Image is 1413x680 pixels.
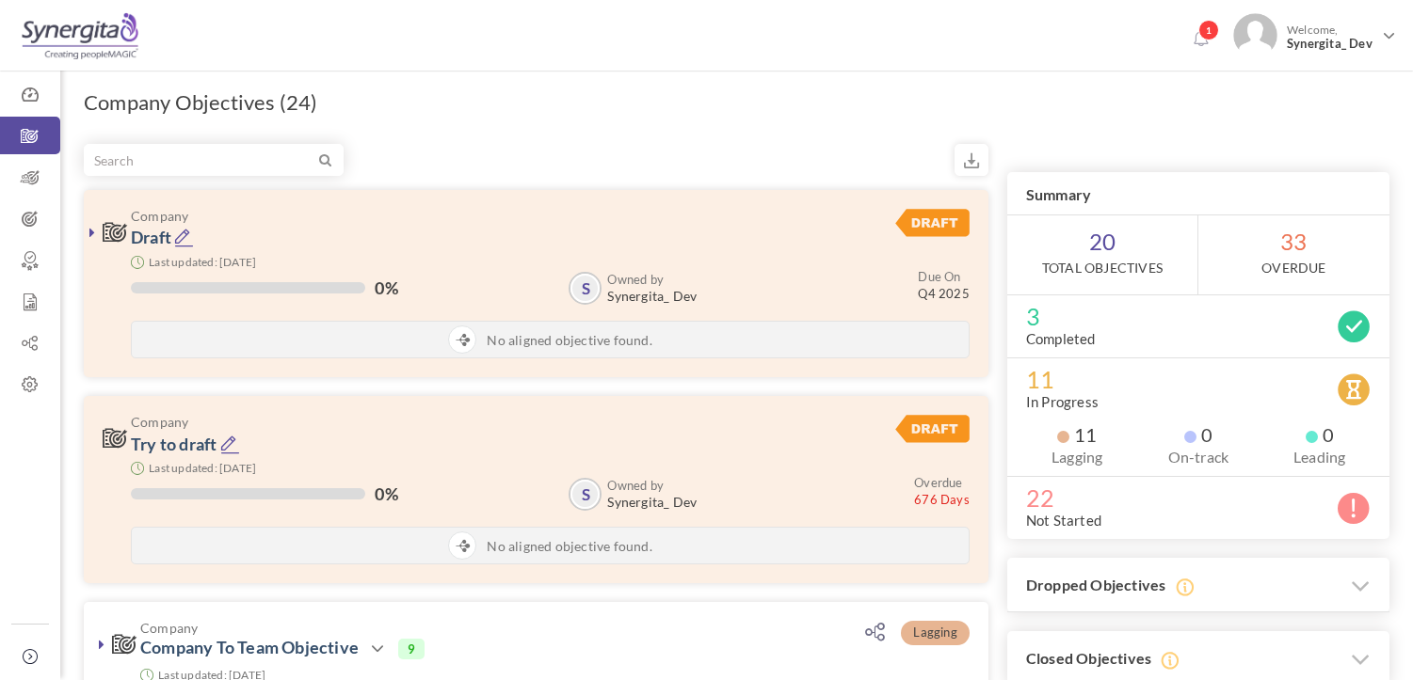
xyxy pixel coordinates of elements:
span: 9 [398,639,425,659]
h1: Company Objectives (24) [84,89,318,116]
small: Last updated: [DATE] [149,255,256,269]
label: Not Started [1026,511,1101,530]
label: On-track [1148,448,1250,467]
a: Edit Objective [174,227,194,250]
img: Logo [22,12,138,59]
span: Welcome, [1277,13,1380,60]
label: 0% [375,278,397,297]
a: S [570,274,600,303]
label: OverDue [1261,259,1325,277]
img: DraftStatus.svg [895,209,969,237]
span: 0 [1184,425,1212,444]
a: Company To Team Objective [140,637,359,657]
span: 0 [1306,425,1334,444]
a: Photo Welcome,Synergita_ Dev [1226,6,1404,61]
span: 22 [1026,488,1371,507]
a: Try to draft [131,434,217,454]
span: Synergita_ Dev [1287,37,1375,51]
h3: Dropped Objectives [1007,558,1389,613]
span: 11 [1026,370,1371,388]
label: Total Objectives [1042,259,1163,277]
b: Owned by [607,272,664,287]
a: Draft [131,227,171,247]
a: S [570,480,600,509]
span: No aligned objective found. [487,537,651,556]
label: In Progress [1026,392,1099,411]
label: Completed [1026,329,1096,348]
label: Lagging [1026,448,1129,467]
small: Due On [918,269,960,284]
small: Q4 2025 [918,268,969,302]
span: Company [131,209,810,223]
span: 11 [1057,425,1097,444]
label: 0% [375,484,397,503]
span: 33 [1198,215,1389,294]
span: 20 [1007,215,1197,294]
img: DraftStatus.svg [895,415,969,443]
small: Last updated: [DATE] [149,461,256,475]
span: Synergita_ Dev [607,495,697,510]
img: Photo [1233,13,1277,57]
a: Notifications [1186,24,1216,55]
b: Owned by [607,478,664,493]
label: Leading [1268,448,1371,467]
span: 3 [1026,307,1371,325]
span: Company [131,415,810,429]
a: Edit Objective [220,434,240,457]
small: 676 Days [914,474,970,508]
h3: Summary [1007,172,1389,215]
small: Overdue [914,475,962,490]
span: 1 [1198,20,1219,40]
span: No aligned objective found. [487,331,651,350]
input: Search [85,145,315,175]
span: Synergita_ Dev [607,289,697,304]
span: Lagging [901,621,969,645]
span: Company [140,621,810,635]
small: Export [955,144,988,176]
